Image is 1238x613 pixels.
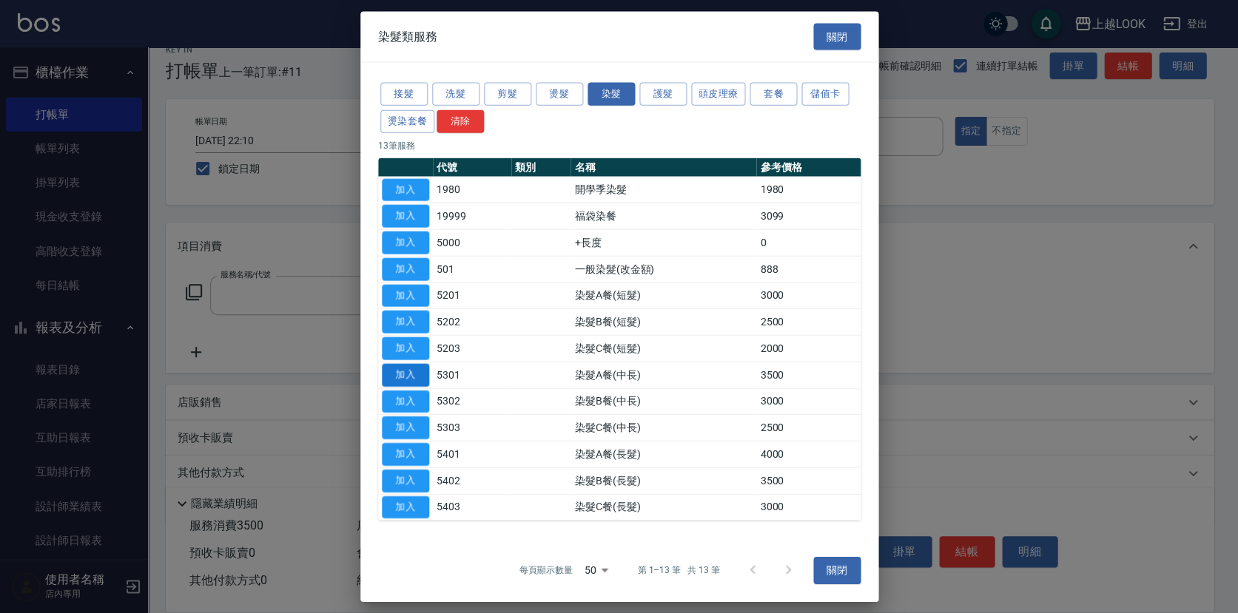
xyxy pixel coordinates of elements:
td: 3500 [756,467,860,494]
td: 888 [756,256,860,282]
td: 染髮B餐(長髮) [571,467,756,494]
td: 1980 [433,177,511,203]
td: 501 [433,256,511,282]
td: 5403 [433,494,511,521]
td: +長度 [571,229,756,256]
button: 接髮 [380,83,428,106]
td: 5302 [433,388,511,415]
td: 染髮C餐(中長) [571,414,756,441]
button: 加入 [382,443,429,466]
button: 加入 [382,205,429,228]
button: 燙髮 [536,83,583,106]
button: 關閉 [813,23,861,50]
button: 燙染套餐 [380,109,435,132]
td: 5203 [433,335,511,362]
div: 50 [578,550,613,590]
p: 每頁顯示數量 [519,563,572,577]
button: 清除 [437,109,484,132]
p: 第 1–13 筆 共 13 筆 [637,563,719,577]
td: 1980 [756,177,860,203]
button: 加入 [382,390,429,413]
td: 3000 [756,282,860,309]
button: 關閉 [813,557,861,584]
button: 加入 [382,311,429,333]
td: 5401 [433,441,511,467]
td: 福袋染餐 [571,203,756,229]
button: 護髮 [639,83,687,106]
button: 加入 [382,178,429,201]
td: 2500 [756,414,860,441]
button: 儲值卡 [801,83,849,106]
th: 參考價格 [756,158,860,177]
button: 加入 [382,416,429,439]
td: 5000 [433,229,511,256]
td: 5402 [433,467,511,494]
button: 染髮 [588,83,635,106]
button: 洗髮 [432,83,480,106]
button: 加入 [382,469,429,492]
p: 13 筆服務 [378,138,861,152]
button: 頭皮理療 [691,83,746,106]
td: 2500 [756,308,860,335]
td: 染髮C餐(短髮) [571,335,756,362]
button: 加入 [382,495,429,518]
span: 染髮類服務 [378,29,437,44]
td: 3099 [756,203,860,229]
td: 4000 [756,441,860,467]
button: 加入 [382,257,429,280]
td: 5303 [433,414,511,441]
td: 19999 [433,203,511,229]
td: 染髮A餐(短髮) [571,282,756,309]
td: 染髮B餐(短髮) [571,308,756,335]
td: 3500 [756,362,860,388]
td: 染髮A餐(長髮) [571,441,756,467]
th: 代號 [433,158,511,177]
td: 一般染髮(改金額) [571,256,756,282]
th: 名稱 [571,158,756,177]
button: 剪髮 [484,83,531,106]
td: 5301 [433,362,511,388]
td: 3000 [756,494,860,521]
button: 加入 [382,337,429,360]
button: 加入 [382,231,429,254]
td: 3000 [756,388,860,415]
td: 0 [756,229,860,256]
button: 加入 [382,284,429,307]
button: 加入 [382,363,429,386]
th: 類別 [511,158,571,177]
td: 5201 [433,282,511,309]
td: 2000 [756,335,860,362]
button: 套餐 [750,83,797,106]
td: 5202 [433,308,511,335]
td: 染髮A餐(中長) [571,362,756,388]
td: 染髮C餐(長髮) [571,494,756,521]
td: 染髮B餐(中長) [571,388,756,415]
td: 開學季染髮 [571,177,756,203]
